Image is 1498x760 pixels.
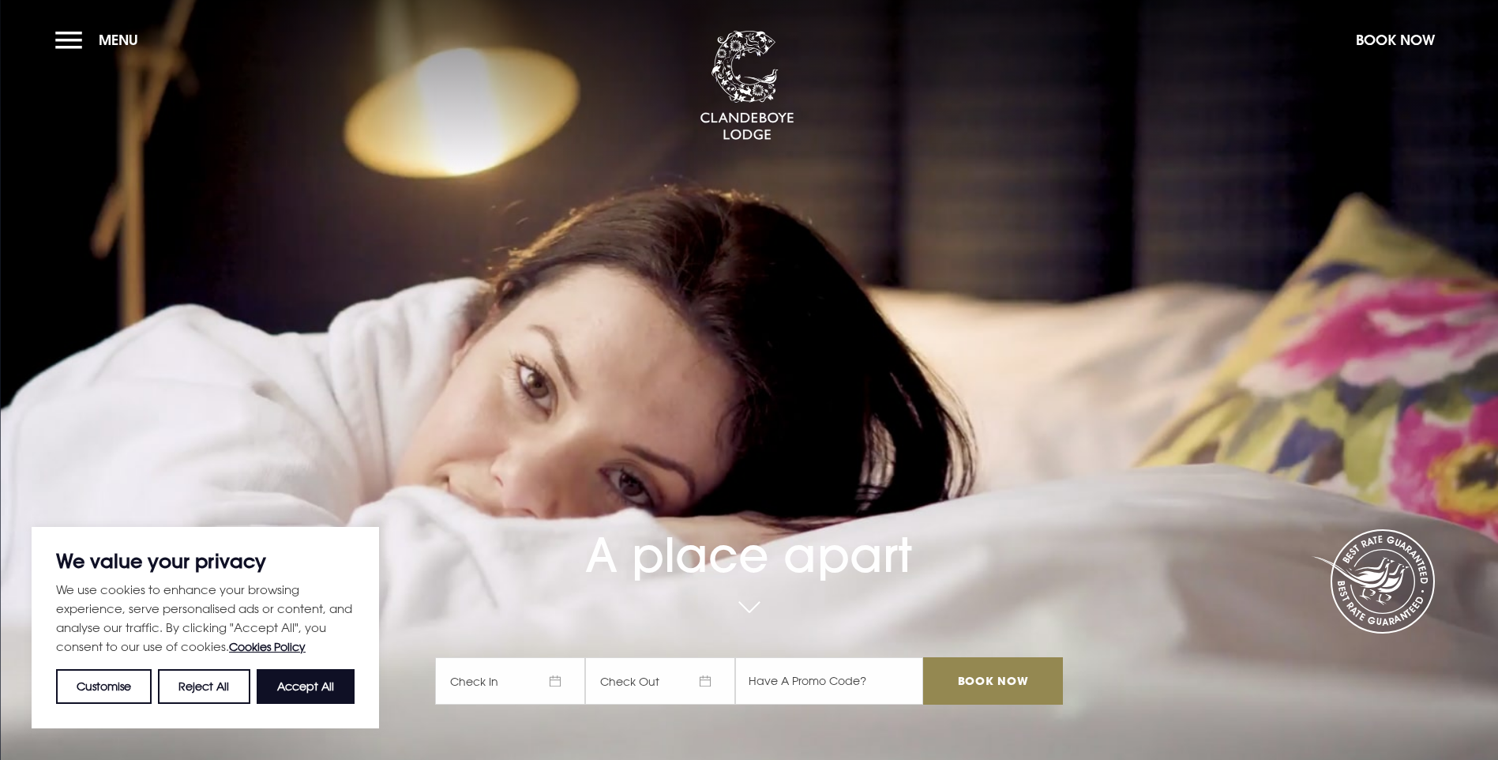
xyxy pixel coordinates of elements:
span: Check Out [585,657,735,705]
button: Book Now [1348,23,1443,57]
span: Check In [435,657,585,705]
img: Clandeboye Lodge [700,31,794,141]
p: We value your privacy [56,551,355,570]
a: Cookies Policy [229,640,306,653]
button: Accept All [257,669,355,704]
button: Menu [55,23,146,57]
p: We use cookies to enhance your browsing experience, serve personalised ads or content, and analys... [56,580,355,657]
input: Book Now [923,657,1062,705]
button: Customise [56,669,152,704]
button: Reject All [158,669,250,704]
input: Have A Promo Code? [735,657,923,705]
span: Menu [99,31,138,49]
h1: A place apart [435,480,1062,583]
div: We value your privacy [32,527,379,728]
